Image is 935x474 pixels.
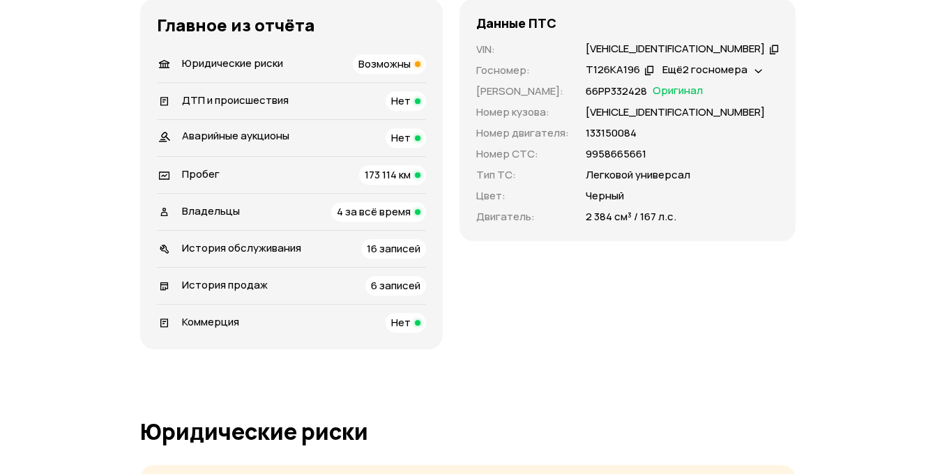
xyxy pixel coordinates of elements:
span: История обслуживания [182,240,301,255]
span: 4 за всё время [337,204,411,219]
span: Владельцы [182,204,240,218]
p: [VEHICLE_IDENTIFICATION_NUMBER] [586,105,765,120]
span: 16 записей [367,241,420,256]
p: Номер СТС : [476,146,569,162]
span: Юридические риски [182,56,283,70]
span: Оригинал [653,84,703,99]
div: Т126КА196 [586,63,640,77]
span: 6 записей [371,278,420,293]
span: 173 114 км [365,167,411,182]
p: 66РР332428 [586,84,647,99]
p: VIN : [476,42,569,57]
p: 2 384 см³ / 167 л.с. [586,209,676,224]
p: Цвет : [476,188,569,204]
p: [PERSON_NAME] : [476,84,569,99]
span: История продаж [182,277,268,292]
div: [VEHICLE_IDENTIFICATION_NUMBER] [586,42,765,56]
span: ДТП и происшествия [182,93,289,107]
span: Возможны [358,56,411,71]
p: 9958665661 [586,146,646,162]
span: Аварийные аукционы [182,128,289,143]
span: Пробег [182,167,220,181]
p: Двигатель : [476,209,569,224]
p: Номер двигателя : [476,125,569,141]
p: Госномер : [476,63,569,78]
p: Черный [586,188,624,204]
p: Легковой универсал [586,167,690,183]
h1: Юридические риски [140,419,796,444]
p: Тип ТС : [476,167,569,183]
span: Ещё 2 госномера [662,62,747,77]
h4: Данные ПТС [476,15,556,31]
h3: Главное из отчёта [157,15,426,35]
span: Нет [391,93,411,108]
span: Нет [391,315,411,330]
p: 133150084 [586,125,637,141]
span: Нет [391,130,411,145]
span: Коммерция [182,314,239,329]
p: Номер кузова : [476,105,569,120]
